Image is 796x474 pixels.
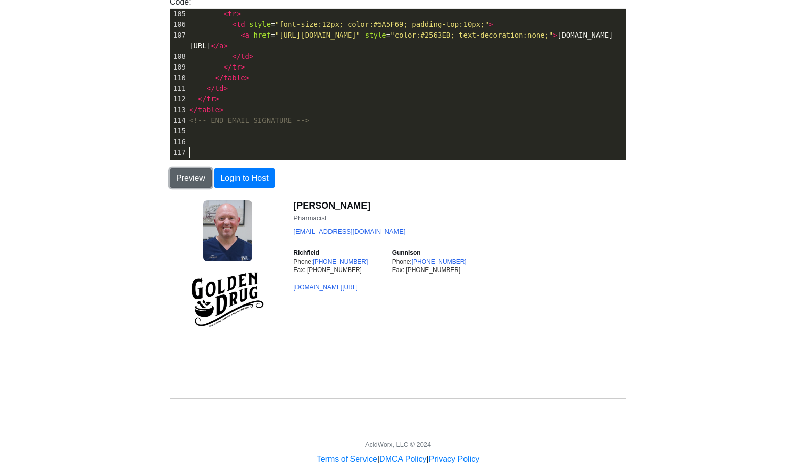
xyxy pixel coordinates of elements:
[222,53,309,62] td: Gunnison
[189,31,613,50] span: = = [DOMAIN_NAME][URL]
[170,73,187,83] div: 110
[123,4,309,17] td: [PERSON_NAME]
[553,31,557,39] span: >
[379,455,426,463] a: DMCA Policy
[170,137,187,147] div: 116
[365,439,431,449] div: AcidWorx, LLC © 2024
[198,106,219,114] span: table
[223,84,227,92] span: >
[170,30,187,41] div: 107
[170,168,212,188] button: Preview
[170,51,187,62] div: 108
[241,52,249,60] span: td
[170,115,187,126] div: 114
[275,20,489,28] span: "font-size:12px; color:#5A5F69; padding-top:10px;"
[219,42,223,50] span: a
[189,20,493,28] span: =
[170,147,187,158] div: 117
[223,63,232,71] span: </
[198,95,207,103] span: </
[123,87,188,94] a: [DOMAIN_NAME][URL]
[249,20,271,28] span: style
[223,42,227,50] span: >
[365,31,386,39] span: style
[429,455,480,463] a: Privacy Policy
[207,84,215,92] span: </
[232,52,241,60] span: </
[223,10,227,18] span: <
[170,105,187,115] div: 113
[123,69,210,77] td: Fax: [PHONE_NUMBER]
[222,69,309,77] td: Fax: [PHONE_NUMBER]
[215,84,224,92] span: td
[33,4,82,65] img: Headshot
[170,94,187,105] div: 112
[123,31,235,39] a: [EMAIL_ADDRESS][DOMAIN_NAME]
[228,10,237,18] span: tr
[211,42,219,50] span: </
[170,9,187,19] div: 105
[245,74,249,82] span: >
[317,453,479,465] div: | |
[189,106,198,114] span: </
[275,31,361,39] span: "[URL][DOMAIN_NAME]"
[189,116,309,124] span: <!-- END EMAIL SIGNATURE -->
[249,52,253,60] span: >
[170,19,187,30] div: 106
[219,106,223,114] span: >
[489,20,493,28] span: >
[215,95,219,103] span: >
[170,126,187,137] div: 115
[170,62,187,73] div: 109
[317,455,377,463] a: Terms of Service
[214,168,275,188] button: Login to Host
[253,31,271,39] span: href
[232,20,236,28] span: <
[242,62,296,69] a: [PHONE_NUMBER]
[241,31,245,39] span: <
[207,95,215,103] span: tr
[232,63,241,71] span: tr
[390,31,553,39] span: "color:#2563EB; text-decoration:none;"
[170,83,187,94] div: 111
[123,17,309,30] td: Pharmacist
[4,70,111,133] img: Company Logo
[241,63,245,71] span: >
[223,74,245,82] span: table
[237,10,241,18] span: >
[222,62,309,69] td: Phone:
[237,20,245,28] span: td
[215,74,224,82] span: </
[123,62,210,69] td: Phone:
[123,53,210,62] td: Richfield
[143,62,197,69] a: [PHONE_NUMBER]
[245,31,249,39] span: a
